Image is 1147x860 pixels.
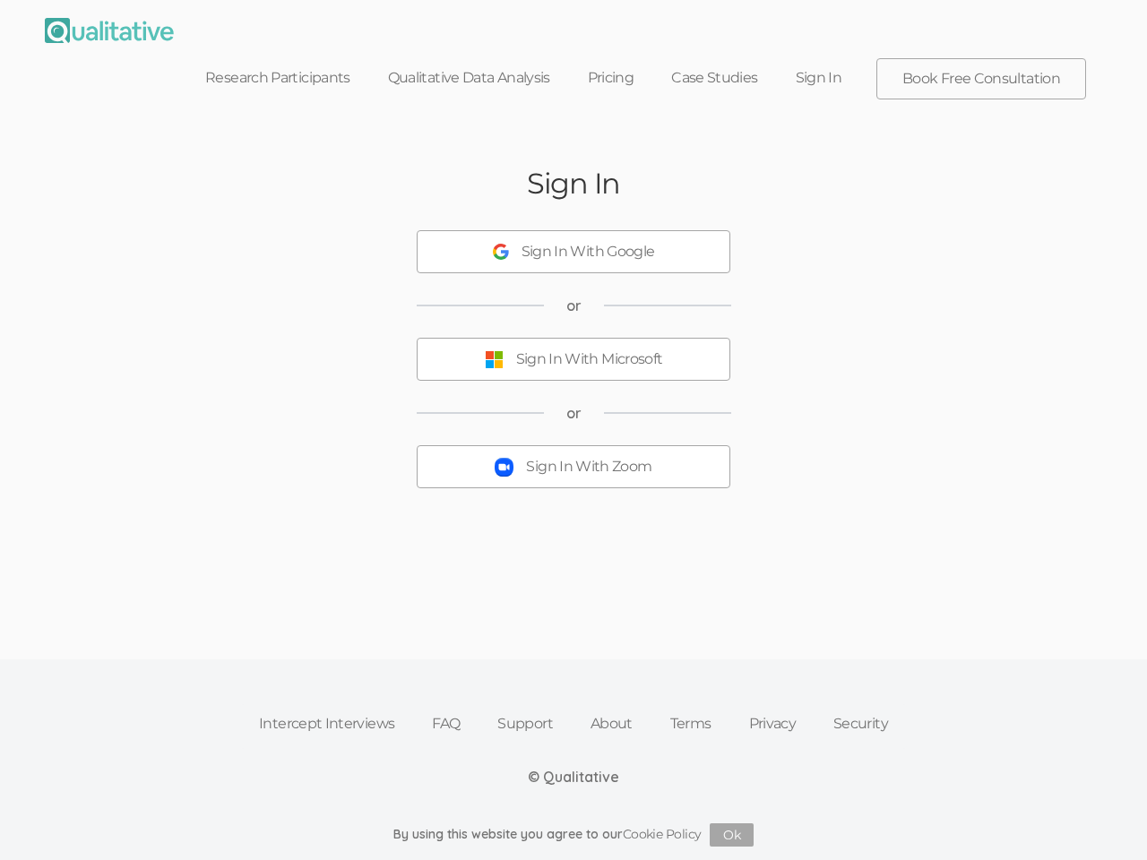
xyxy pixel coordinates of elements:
span: or [566,296,582,316]
img: Sign In With Google [493,244,509,260]
button: Sign In With Microsoft [417,338,730,381]
a: Intercept Interviews [240,704,413,744]
span: or [566,403,582,424]
a: Sign In [777,58,861,98]
img: Qualitative [45,18,174,43]
a: Security [815,704,907,744]
img: Sign In With Microsoft [485,350,504,369]
a: Terms [651,704,730,744]
a: Case Studies [652,58,776,98]
div: Sign In With Microsoft [516,349,663,370]
a: FAQ [413,704,479,744]
h2: Sign In [527,168,620,199]
div: Sign In With Google [522,242,655,262]
a: Cookie Policy [623,826,702,842]
a: About [572,704,651,744]
img: Sign In With Zoom [495,458,513,477]
a: Pricing [569,58,653,98]
div: By using this website you agree to our [393,823,755,847]
a: Qualitative Data Analysis [369,58,569,98]
a: Research Participants [186,58,369,98]
iframe: Chat Widget [1057,774,1147,860]
div: Sign In With Zoom [526,457,651,477]
a: Privacy [730,704,815,744]
a: Support [479,704,572,744]
a: Book Free Consultation [877,59,1085,99]
button: Ok [710,823,754,847]
button: Sign In With Google [417,230,730,273]
div: © Qualitative [528,767,619,787]
button: Sign In With Zoom [417,445,730,488]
